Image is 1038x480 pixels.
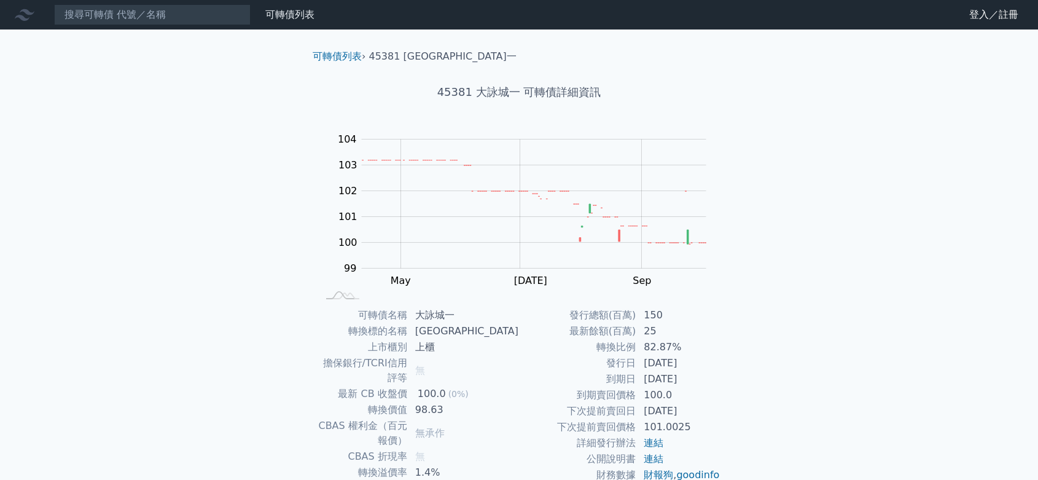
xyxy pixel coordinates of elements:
[313,49,365,64] li: ›
[338,237,357,248] tspan: 100
[369,49,517,64] li: 45381 [GEOGRAPHIC_DATA]一
[303,84,735,101] h1: 45381 大詠城一 可轉債詳細資訊
[408,339,519,355] td: 上櫃
[415,364,425,376] span: 無
[338,159,357,171] tspan: 103
[408,323,519,339] td: [GEOGRAPHIC_DATA]
[313,50,362,62] a: 可轉債列表
[318,355,408,386] td: 擔保銀行/TCRI信用評等
[644,437,663,449] a: 連結
[636,387,720,403] td: 100.0
[338,185,357,197] tspan: 102
[644,453,663,465] a: 連結
[519,371,636,387] td: 到期日
[415,450,425,462] span: 無
[338,211,357,222] tspan: 101
[318,307,408,323] td: 可轉債名稱
[448,389,469,399] span: (0%)
[318,449,408,465] td: CBAS 折現率
[415,427,445,439] span: 無承作
[344,262,356,274] tspan: 99
[633,275,651,286] tspan: Sep
[519,451,636,467] td: 公開說明書
[331,133,724,286] g: Chart
[318,402,408,418] td: 轉換價值
[519,435,636,451] td: 詳細發行辦法
[408,402,519,418] td: 98.63
[519,355,636,371] td: 發行日
[338,133,357,145] tspan: 104
[636,419,720,435] td: 101.0025
[54,4,251,25] input: 搜尋可轉債 代號／名稱
[636,403,720,419] td: [DATE]
[519,307,636,323] td: 發行總額(百萬)
[636,371,720,387] td: [DATE]
[636,355,720,371] td: [DATE]
[519,403,636,419] td: 下次提前賣回日
[519,323,636,339] td: 最新餘額(百萬)
[415,387,448,401] div: 100.0
[318,339,408,355] td: 上市櫃別
[636,339,720,355] td: 82.87%
[318,386,408,402] td: 最新 CB 收盤價
[514,275,547,286] tspan: [DATE]
[265,9,314,20] a: 可轉債列表
[636,307,720,323] td: 150
[519,339,636,355] td: 轉換比例
[408,307,519,323] td: 大詠城一
[391,275,411,286] tspan: May
[519,387,636,403] td: 到期賣回價格
[519,419,636,435] td: 下次提前賣回價格
[318,418,408,449] td: CBAS 權利金（百元報價）
[959,5,1028,25] a: 登入／註冊
[318,323,408,339] td: 轉換標的名稱
[636,323,720,339] td: 25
